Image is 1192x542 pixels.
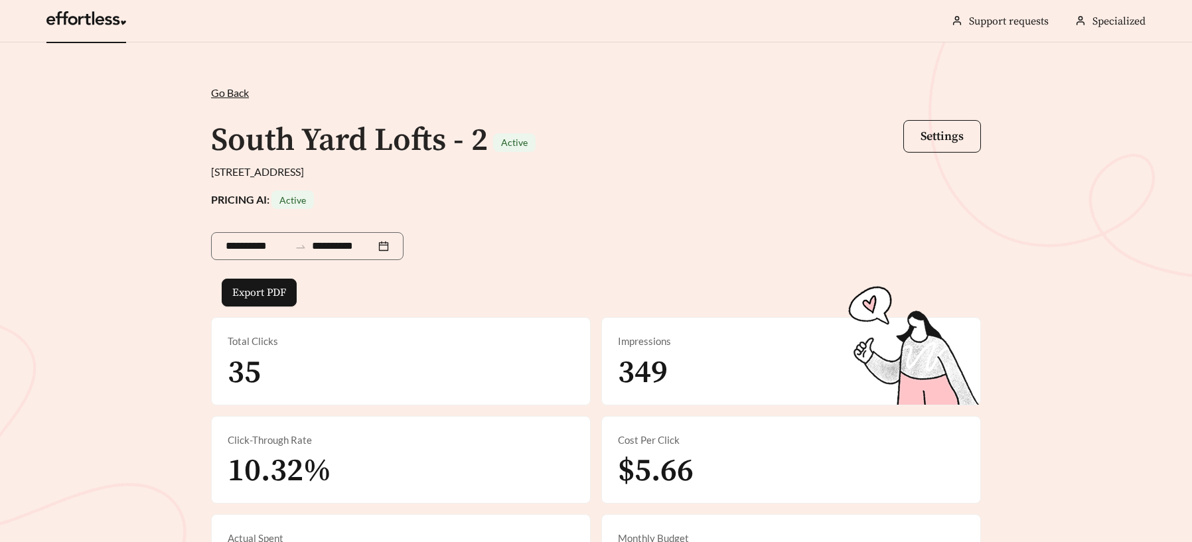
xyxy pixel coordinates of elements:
span: Specialized [1092,15,1146,28]
span: $5.66 [618,451,694,491]
div: [STREET_ADDRESS] [211,164,981,180]
span: Go Back [211,86,249,99]
span: swap-right [295,241,307,253]
span: Active [501,137,528,148]
div: Cost Per Click [618,433,964,448]
span: 349 [618,353,668,393]
h1: South Yard Lofts - 2 [211,121,488,161]
span: 35 [228,353,261,393]
button: Settings [903,120,981,153]
div: Impressions [618,334,964,349]
span: Export PDF [232,285,286,301]
span: to [295,240,307,252]
span: Settings [921,129,964,144]
button: Export PDF [222,279,297,306]
div: Total Clicks [228,334,574,349]
div: Click-Through Rate [228,433,574,448]
span: 10.32% [228,451,331,491]
strong: PRICING AI: [211,193,314,206]
a: Support requests [969,15,1049,28]
span: Active [279,194,306,206]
